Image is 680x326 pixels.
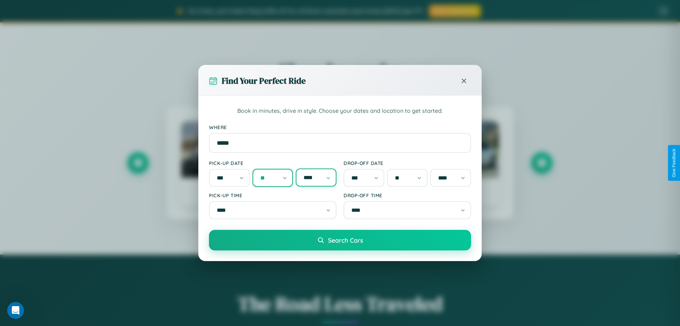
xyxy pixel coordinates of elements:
p: Book in minutes, drive in style. Choose your dates and location to get started. [209,106,471,116]
label: Drop-off Time [344,192,471,198]
label: Drop-off Date [344,160,471,166]
span: Search Cars [328,236,363,244]
label: Pick-up Date [209,160,336,166]
label: Pick-up Time [209,192,336,198]
h3: Find Your Perfect Ride [222,75,306,87]
button: Search Cars [209,230,471,250]
label: Where [209,124,471,130]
